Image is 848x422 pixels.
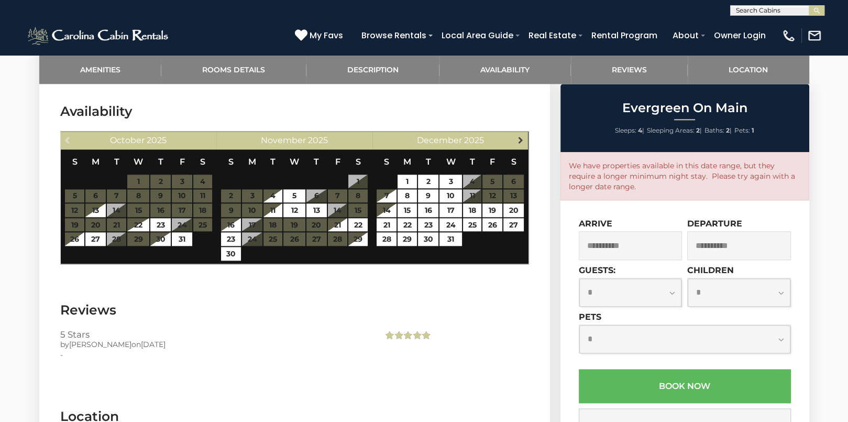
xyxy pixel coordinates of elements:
[248,157,256,167] span: Monday
[221,232,241,246] a: 23
[398,232,417,246] a: 29
[134,157,143,167] span: Wednesday
[638,126,642,134] strong: 4
[418,218,438,232] a: 23
[696,126,700,134] strong: 2
[60,102,529,121] h3: Availability
[647,124,702,137] li: |
[615,126,636,134] span: Sleeps:
[270,157,276,167] span: Tuesday
[306,55,440,84] a: Description
[127,218,149,232] a: 22
[147,135,167,145] span: 2025
[511,157,516,167] span: Saturday
[503,203,524,217] a: 20
[464,135,484,145] span: 2025
[436,26,519,45] a: Local Area Guide
[752,126,754,134] strong: 1
[60,330,368,339] h3: 5 Stars
[26,25,171,46] img: White-1-2.png
[807,28,822,43] img: mail-regular-white.png
[348,232,368,246] a: 29
[514,133,527,146] a: Next
[328,218,347,232] a: 21
[687,265,734,275] label: Children
[60,339,368,350] div: by on
[687,219,742,229] label: Departure
[709,26,771,45] a: Owner Login
[571,55,688,84] a: Reviews
[439,175,461,188] a: 3
[110,135,145,145] span: October
[418,203,438,217] a: 16
[263,189,282,203] a: 4
[418,189,438,203] a: 9
[377,189,396,203] a: 7
[356,157,361,167] span: Saturday
[439,232,461,246] a: 31
[290,157,299,167] span: Wednesday
[781,28,796,43] img: phone-regular-white.png
[60,301,529,319] h3: Reviews
[482,203,502,217] a: 19
[158,157,163,167] span: Thursday
[439,218,461,232] a: 24
[398,175,417,188] a: 1
[72,157,78,167] span: Sunday
[417,135,462,145] span: December
[704,126,724,134] span: Baths:
[688,55,809,84] a: Location
[261,135,306,145] span: November
[335,157,340,167] span: Friday
[295,29,346,42] a: My Favs
[114,157,119,167] span: Tuesday
[569,160,801,192] p: We have properties available in this date range, but they require a longer minimum night stay. Pl...
[283,189,305,203] a: 5
[69,340,131,349] span: [PERSON_NAME]
[503,218,524,232] a: 27
[579,312,601,322] label: Pets
[310,29,343,42] span: My Favs
[446,157,455,167] span: Wednesday
[283,203,305,217] a: 12
[384,157,389,167] span: Sunday
[439,189,461,203] a: 10
[403,157,411,167] span: Monday
[377,232,396,246] a: 28
[579,219,612,229] label: Arrive
[586,26,663,45] a: Rental Program
[615,124,644,137] li: |
[221,218,241,232] a: 16
[418,175,438,188] a: 2
[579,265,615,275] label: Guests:
[314,157,319,167] span: Thursday
[161,55,306,84] a: Rooms Details
[377,203,396,217] a: 14
[65,232,84,246] a: 26
[463,203,482,217] a: 18
[734,126,750,134] span: Pets:
[398,189,417,203] a: 8
[726,126,730,134] strong: 2
[647,126,695,134] span: Sleeping Areas:
[579,369,791,403] button: Book Now
[180,157,185,167] span: Friday
[228,157,234,167] span: Sunday
[308,135,328,145] span: 2025
[172,232,192,246] a: 31
[426,157,431,167] span: Tuesday
[398,203,417,217] a: 15
[263,203,282,217] a: 11
[704,124,732,137] li: |
[150,218,171,232] a: 23
[563,101,807,115] h2: Evergreen On Main
[439,203,461,217] a: 17
[92,157,100,167] span: Monday
[377,218,396,232] a: 21
[85,232,106,246] a: 27
[141,340,166,349] span: [DATE]
[150,232,171,246] a: 30
[469,157,475,167] span: Thursday
[39,55,162,84] a: Amenities
[439,55,571,84] a: Availability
